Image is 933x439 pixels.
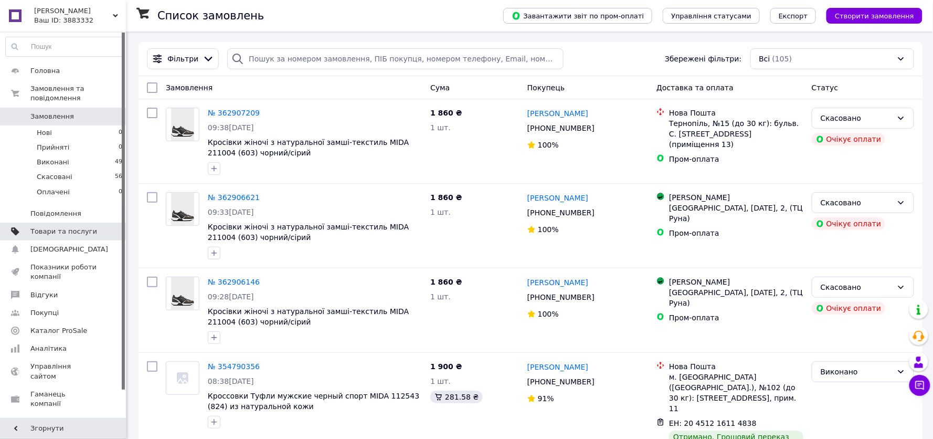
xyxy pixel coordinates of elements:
[812,133,886,145] div: Очікує оплати
[166,277,199,310] a: Фото товару
[30,308,59,318] span: Покупці
[525,121,597,135] div: [PHONE_NUMBER]
[826,8,923,24] button: Створити замовлення
[430,391,483,403] div: 281.58 ₴
[503,8,652,24] button: Завантажити звіт по пром-оплаті
[6,37,123,56] input: Пошук
[208,138,409,157] a: Кросівки жіночі з натуральної замші-текстиль MIDA 211004 (603) чорний/сірий
[527,193,588,203] a: [PERSON_NAME]
[812,217,886,230] div: Очікує оплати
[525,205,597,220] div: [PHONE_NUMBER]
[166,83,213,92] span: Замовлення
[821,281,893,293] div: Скасовано
[812,83,839,92] span: Статус
[669,277,803,287] div: [PERSON_NAME]
[430,83,450,92] span: Cума
[208,193,260,202] a: № 362906621
[663,8,760,24] button: Управління статусами
[119,128,122,138] span: 0
[669,312,803,323] div: Пром-оплата
[37,187,70,197] span: Оплачені
[669,361,803,372] div: Нова Пошта
[166,361,199,395] a: Фото товару
[770,8,817,24] button: Експорт
[30,263,97,281] span: Показники роботи компанії
[538,310,559,318] span: 100%
[208,223,409,242] a: Кросівки жіночі з натуральної замші-текстиль MIDA 211004 (603) чорний/сірий
[527,108,588,119] a: [PERSON_NAME]
[671,12,751,20] span: Управління статусами
[430,377,451,385] span: 1 шт.
[835,12,914,20] span: Створити замовлення
[821,112,893,124] div: Скасовано
[166,108,199,141] a: Фото товару
[37,172,72,182] span: Скасовані
[208,292,254,301] span: 09:28[DATE]
[665,54,741,64] span: Збережені фільтри:
[430,292,451,301] span: 1 шт.
[669,192,803,203] div: [PERSON_NAME]
[171,108,194,141] img: Фото товару
[30,84,126,103] span: Замовлення та повідомлення
[167,54,198,64] span: Фільтри
[527,83,565,92] span: Покупець
[430,109,462,117] span: 1 860 ₴
[669,228,803,238] div: Пром-оплата
[669,419,757,427] span: ЕН: 20 4512 1611 4838
[816,11,923,19] a: Створити замовлення
[115,158,122,167] span: 49
[171,193,194,225] img: Фото товару
[208,392,419,411] a: Кроссовки Туфли мужские черный спорт MIDA 112543 (824) из натуральной кожи
[30,417,57,426] span: Маркет
[208,109,260,117] a: № 362907209
[525,290,597,305] div: [PHONE_NUMBER]
[30,326,87,336] span: Каталог ProSale
[821,366,893,378] div: Виконано
[430,278,462,286] span: 1 860 ₴
[208,208,254,216] span: 09:33[DATE]
[37,143,69,152] span: Прийняті
[669,287,803,308] div: [GEOGRAPHIC_DATA], [DATE], 2, (ТЦ Руна)
[430,362,462,371] span: 1 900 ₴
[30,290,58,300] span: Відгуки
[779,12,808,20] span: Експорт
[34,16,126,25] div: Ваш ID: 3883332
[166,192,199,226] a: Фото товару
[430,193,462,202] span: 1 860 ₴
[30,66,60,76] span: Головна
[208,377,254,385] span: 08:38[DATE]
[227,48,564,69] input: Пошук за номером замовлення, ПІБ покупця, номером телефону, Email, номером накладної
[821,197,893,208] div: Скасовано
[30,245,108,254] span: [DEMOGRAPHIC_DATA]
[37,128,52,138] span: Нові
[525,374,597,389] div: [PHONE_NUMBER]
[527,362,588,372] a: [PERSON_NAME]
[208,123,254,132] span: 09:38[DATE]
[538,141,559,149] span: 100%
[669,372,803,414] div: м. [GEOGRAPHIC_DATA] ([GEOGRAPHIC_DATA].), №102 (до 30 кг): [STREET_ADDRESS], прим. 11
[30,344,67,353] span: Аналітика
[669,108,803,118] div: Нова Пошта
[34,6,113,16] span: Глорія
[538,225,559,234] span: 100%
[37,158,69,167] span: Виконані
[30,209,81,218] span: Повідомлення
[669,203,803,224] div: [GEOGRAPHIC_DATA], [DATE], 2, (ТЦ Руна)
[119,187,122,197] span: 0
[772,55,792,63] span: (105)
[812,302,886,315] div: Очікує оплати
[527,277,588,288] a: [PERSON_NAME]
[30,227,97,236] span: Товари та послуги
[669,154,803,164] div: Пром-оплата
[30,112,74,121] span: Замовлення
[759,54,770,64] span: Всі
[208,307,409,326] a: Кросівки жіночі з натуральної замші-текстиль MIDA 211004 (603) чорний/сірий
[669,118,803,150] div: Тернопіль, №15 (до 30 кг): бульв. С. [STREET_ADDRESS] (приміщення 13)
[208,362,260,371] a: № 354790356
[157,9,264,22] h1: Список замовлень
[30,390,97,409] span: Гаманець компанії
